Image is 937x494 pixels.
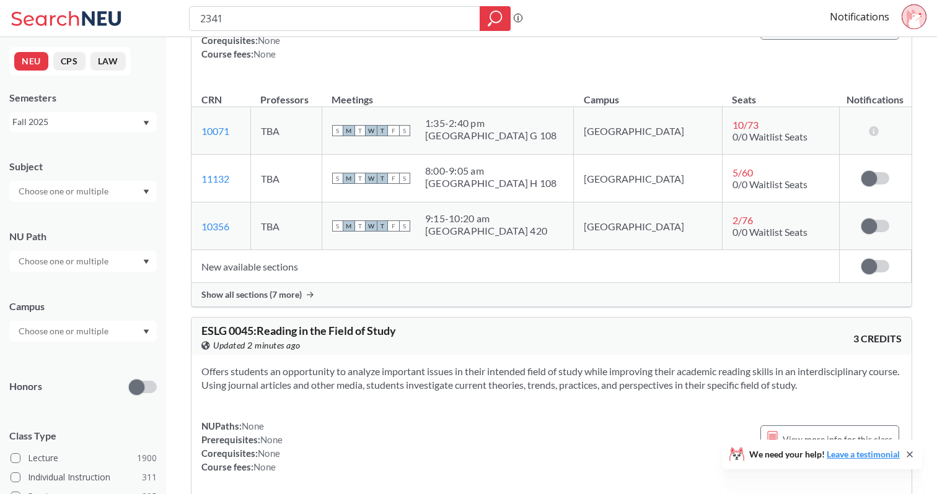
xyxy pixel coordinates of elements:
span: View more info for this class [783,431,892,447]
span: F [388,173,399,184]
span: None [258,35,280,46]
section: Offers students an opportunity to analyze important issues in their intended field of study while... [201,365,902,392]
div: Dropdown arrow [9,321,157,342]
a: 10071 [201,125,229,137]
p: Honors [9,379,42,394]
input: Choose one or multiple [12,184,117,199]
span: S [399,125,410,136]
div: NU Path [9,230,157,243]
div: magnifying glass [480,6,511,31]
span: S [332,125,343,136]
div: Dropdown arrow [9,181,157,202]
button: LAW [90,52,126,71]
th: Notifications [839,80,911,107]
button: CPS [53,52,86,71]
span: T [354,125,366,136]
span: T [354,173,366,184]
span: 3 CREDITS [853,332,902,345]
span: None [242,420,264,431]
button: NEU [14,52,48,71]
span: M [343,173,354,184]
td: [GEOGRAPHIC_DATA] [574,202,722,250]
span: M [343,220,354,232]
div: [GEOGRAPHIC_DATA] G 108 [425,129,557,142]
span: 311 [142,470,157,484]
span: None [253,461,276,472]
span: T [354,220,366,232]
a: 11132 [201,173,229,184]
td: TBA [250,155,322,202]
span: Class Type [9,429,157,443]
td: TBA [250,107,322,155]
span: T [377,220,388,232]
a: 10356 [201,220,229,232]
div: Show all sections (7 more) [191,283,912,306]
span: 0/0 Waitlist Seats [732,178,807,190]
input: Choose one or multiple [12,254,117,269]
div: 1:35 - 2:40 pm [425,117,557,129]
div: Subject [9,160,157,173]
label: Individual Instruction [11,469,157,485]
span: We need your help! [749,450,900,459]
a: Notifications [830,10,889,24]
td: [GEOGRAPHIC_DATA] [574,107,722,155]
span: None [253,48,276,59]
span: Show all sections (7 more) [201,289,302,300]
svg: magnifying glass [488,10,503,27]
svg: Dropdown arrow [143,259,149,264]
span: 0/0 Waitlist Seats [732,226,807,238]
div: Dropdown arrow [9,251,157,272]
div: Semesters [9,91,157,105]
div: [GEOGRAPHIC_DATA] H 108 [425,177,557,189]
label: Lecture [11,450,157,466]
span: F [388,220,399,232]
span: S [399,220,410,232]
td: [GEOGRAPHIC_DATA] [574,155,722,202]
span: Updated 2 minutes ago [213,339,301,352]
a: Leave a testimonial [827,449,900,459]
span: M [343,125,354,136]
span: F [388,125,399,136]
span: S [332,173,343,184]
td: New available sections [191,250,839,283]
svg: Dropdown arrow [143,329,149,334]
span: 5 / 60 [732,167,753,178]
input: Choose one or multiple [12,324,117,339]
span: ESLG 0045 : Reading in the Field of Study [201,324,396,337]
th: Meetings [322,80,574,107]
svg: Dropdown arrow [143,121,149,126]
span: S [399,173,410,184]
span: T [377,173,388,184]
span: 10 / 73 [732,119,759,131]
span: 2 / 76 [732,214,753,226]
div: NUPaths: Prerequisites: Corequisites: Course fees: [201,419,283,474]
div: 9:15 - 10:20 am [425,212,547,225]
div: Campus [9,300,157,313]
span: S [332,220,343,232]
div: [GEOGRAPHIC_DATA] 420 [425,225,547,237]
div: Fall 2025Dropdown arrow [9,112,157,132]
td: TBA [250,202,322,250]
span: 0/0 Waitlist Seats [732,131,807,142]
span: W [366,173,377,184]
div: CRN [201,93,222,106]
span: None [260,434,283,445]
svg: Dropdown arrow [143,189,149,194]
span: W [366,220,377,232]
div: 8:00 - 9:05 am [425,165,557,177]
div: Fall 2025 [12,115,142,129]
th: Professors [250,80,322,107]
span: W [366,125,377,136]
th: Seats [722,80,839,107]
span: None [258,448,280,459]
input: Class, professor, course number, "phrase" [199,8,471,29]
span: T [377,125,388,136]
span: 1900 [137,451,157,465]
th: Campus [574,80,722,107]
